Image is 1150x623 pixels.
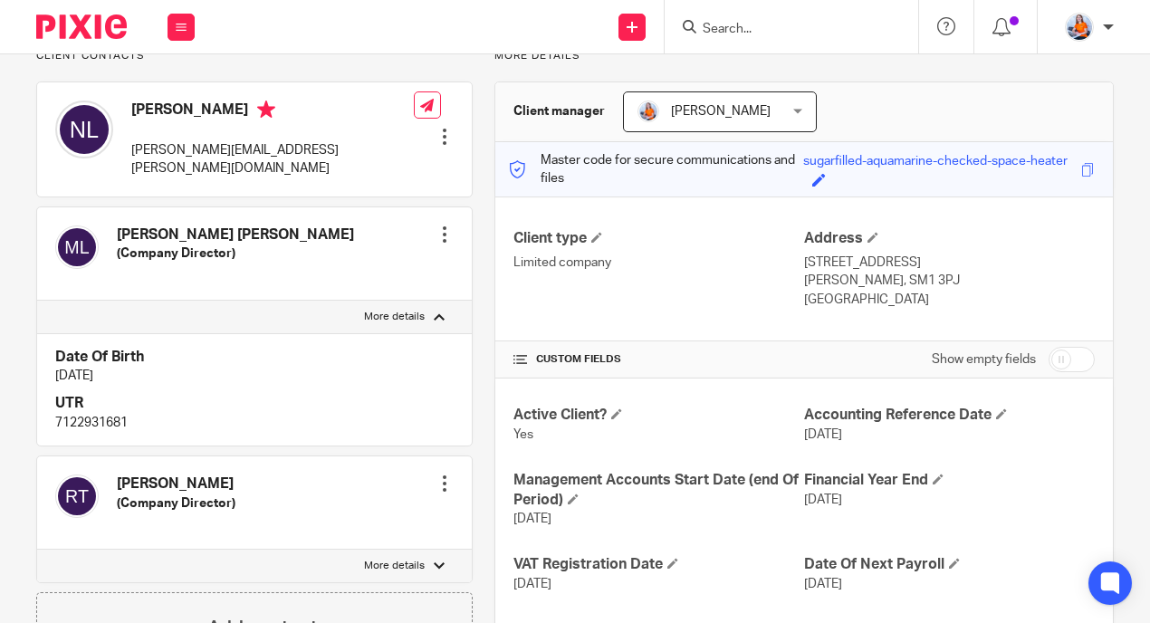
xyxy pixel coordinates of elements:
h4: VAT Registration Date [513,555,804,574]
h4: Management Accounts Start Date (end Of Period) [513,471,804,510]
h4: Accounting Reference Date [804,406,1095,425]
h4: UTR [55,394,454,413]
p: More details [494,49,1114,63]
p: Master code for secure communications and files [509,151,803,188]
span: Yes [513,428,533,441]
h4: CUSTOM FIELDS [513,352,804,367]
i: Primary [257,101,275,119]
h4: Address [804,229,1095,248]
p: [PERSON_NAME][EMAIL_ADDRESS][PERSON_NAME][DOMAIN_NAME] [131,141,414,178]
p: [STREET_ADDRESS] [804,254,1095,272]
label: Show empty fields [932,350,1036,369]
p: Client contacts [36,49,473,63]
span: [DATE] [804,428,842,441]
div: sugarfilled-aquamarine-checked-space-heater [803,152,1068,173]
h4: Financial Year End [804,471,1095,490]
h4: [PERSON_NAME] [117,474,235,494]
span: [DATE] [513,578,551,590]
img: svg%3E [55,101,113,158]
h4: Date Of Next Payroll [804,555,1095,574]
img: svg%3E [55,225,99,269]
img: Pixie [36,14,127,39]
span: [DATE] [804,578,842,590]
h3: Client manager [513,102,605,120]
h4: [PERSON_NAME] [131,101,414,123]
h5: (Company Director) [117,244,354,263]
input: Search [701,22,864,38]
p: Limited company [513,254,804,272]
img: DSC08036.jpg [1065,13,1094,42]
p: 7122931681 [55,414,454,432]
h4: Date Of Birth [55,348,454,367]
p: [PERSON_NAME], SM1 3PJ [804,272,1095,290]
span: [DATE] [804,494,842,506]
p: [DATE] [55,367,454,385]
h4: Client type [513,229,804,248]
h4: Active Client? [513,406,804,425]
span: [PERSON_NAME] [671,105,771,118]
p: More details [364,559,425,573]
h5: (Company Director) [117,494,235,513]
img: svg%3E [55,474,99,518]
img: DSC08036.jpg [637,101,659,122]
h4: [PERSON_NAME] [PERSON_NAME] [117,225,354,244]
span: [DATE] [513,513,551,525]
p: [GEOGRAPHIC_DATA] [804,291,1095,309]
p: More details [364,310,425,324]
